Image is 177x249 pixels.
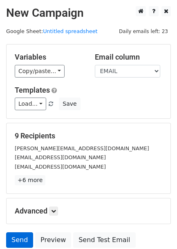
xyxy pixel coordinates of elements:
a: Daily emails left: 23 [116,28,171,34]
small: Google Sheet: [6,28,98,34]
a: Send Test Email [73,232,135,248]
iframe: Chat Widget [136,210,177,249]
h5: 9 Recipients [15,131,162,140]
a: +6 more [15,175,45,185]
h5: Variables [15,53,83,62]
h2: New Campaign [6,6,171,20]
h5: Email column [95,53,163,62]
button: Save [59,98,80,110]
a: Copy/paste... [15,65,65,78]
span: Daily emails left: 23 [116,27,171,36]
small: [EMAIL_ADDRESS][DOMAIN_NAME] [15,154,106,160]
a: Load... [15,98,46,110]
small: [EMAIL_ADDRESS][DOMAIN_NAME] [15,164,106,170]
h5: Advanced [15,207,162,216]
a: Send [6,232,33,248]
small: [PERSON_NAME][EMAIL_ADDRESS][DOMAIN_NAME] [15,145,149,151]
a: Untitled spreadsheet [43,28,97,34]
a: Templates [15,86,50,94]
a: Preview [35,232,71,248]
